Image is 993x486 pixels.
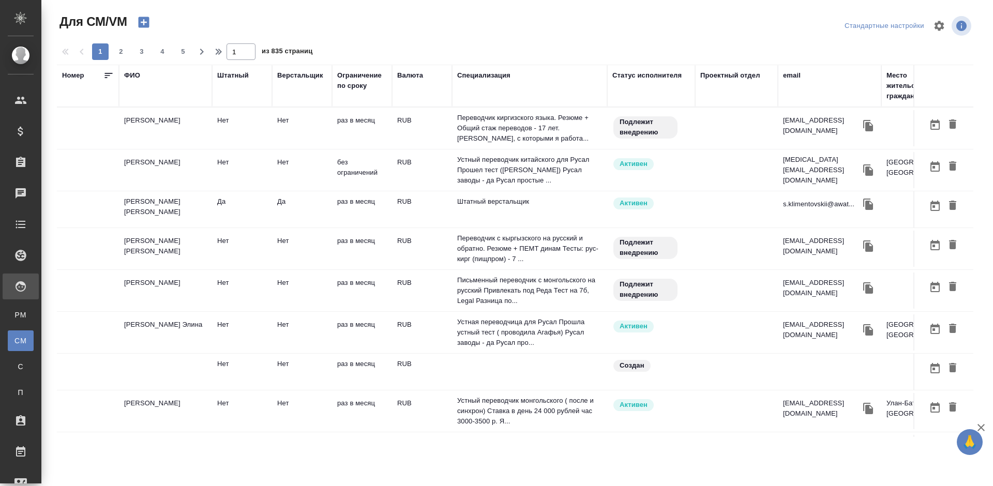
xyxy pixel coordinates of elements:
[783,155,861,186] p: [MEDICAL_DATA][EMAIL_ADDRESS][DOMAIN_NAME]
[397,70,423,81] div: Валюта
[961,431,979,453] span: 🙏
[957,429,983,455] button: 🙏
[175,47,191,57] span: 5
[332,354,392,390] td: раз в месяц
[457,155,602,186] p: Устный переводчик китайского для Русал Прошел тест ([PERSON_NAME]) Русал заводы - да Русал просты...
[272,435,332,471] td: Нет
[332,152,392,188] td: без ограничений
[392,272,452,309] td: RUB
[457,113,602,144] p: Переводчик киргизского языка. Резюме + Общий стаж переводов - 17 лет. [PERSON_NAME], с которыми я...
[926,115,944,134] button: Открыть календарь загрузки
[212,110,272,146] td: Нет
[620,117,671,138] p: Подлежит внедрению
[881,435,974,471] td: [GEOGRAPHIC_DATA], [GEOGRAPHIC_DATA]
[124,70,140,81] div: ФИО
[392,231,452,267] td: RUB
[332,393,392,429] td: раз в месяц
[700,70,760,81] div: Проектный отдел
[119,272,212,309] td: [PERSON_NAME]
[212,272,272,309] td: Нет
[783,199,854,209] p: s.klimentovskii@awat...
[119,152,212,188] td: [PERSON_NAME]
[212,435,272,471] td: Нет
[861,162,876,178] button: Скопировать
[119,393,212,429] td: [PERSON_NAME]
[13,361,28,372] span: С
[783,398,861,419] p: [EMAIL_ADDRESS][DOMAIN_NAME]
[332,231,392,267] td: раз в месяц
[175,43,191,60] button: 5
[944,398,961,417] button: Удалить
[612,236,690,260] div: Свежая кровь: на первые 3 заказа по тематике ставь редактора и фиксируй оценки
[332,272,392,309] td: раз в месяц
[620,159,648,169] p: Активен
[881,152,974,188] td: [GEOGRAPHIC_DATA], [GEOGRAPHIC_DATA]
[119,435,212,471] td: [PERSON_NAME]
[392,152,452,188] td: RUB
[272,110,332,146] td: Нет
[119,231,212,267] td: [PERSON_NAME] [PERSON_NAME]
[119,314,212,351] td: [PERSON_NAME] Элина
[457,317,602,348] p: Устная переводчица для Русал Прошла устный тест ( проводила Агафья) Русал заводы - да Русал про...
[783,320,861,340] p: [EMAIL_ADDRESS][DOMAIN_NAME]
[57,13,127,30] span: Для СМ/VM
[212,191,272,227] td: Да
[262,45,312,60] span: из 835 страниц
[133,43,150,60] button: 3
[212,393,272,429] td: Нет
[927,13,952,38] span: Настроить таблицу
[926,196,944,216] button: Открыть календарь загрузки
[783,236,861,256] p: [EMAIL_ADDRESS][DOMAIN_NAME]
[783,70,801,81] div: email
[119,191,212,227] td: [PERSON_NAME] [PERSON_NAME]
[944,278,961,297] button: Удалить
[8,305,34,325] a: PM
[133,47,150,57] span: 3
[944,359,961,378] button: Удалить
[212,354,272,390] td: Нет
[881,314,974,351] td: [GEOGRAPHIC_DATA], [GEOGRAPHIC_DATA]
[272,393,332,429] td: Нет
[926,398,944,417] button: Открыть календарь загрузки
[332,191,392,227] td: раз в месяц
[62,70,84,81] div: Номер
[272,354,332,390] td: Нет
[457,233,602,264] p: Переводчик с кыргызского на русский и обратно. Резюме + ПЕМТ динам Тесты: рус-кирг (пищпром) - 7 ...
[620,360,644,371] p: Создан
[926,320,944,339] button: Открыть календарь загрузки
[212,314,272,351] td: Нет
[620,321,648,331] p: Активен
[457,275,602,306] p: Письменный переводчик с монгольского на русский Привлекать под Реда Тест на 7б, Legal Разница по...
[944,196,961,216] button: Удалить
[861,280,876,296] button: Скопировать
[861,322,876,338] button: Скопировать
[13,387,28,398] span: П
[944,320,961,339] button: Удалить
[332,314,392,351] td: раз в месяц
[861,238,876,254] button: Скопировать
[154,47,171,57] span: 4
[612,115,690,140] div: Свежая кровь: на первые 3 заказа по тематике ставь редактора и фиксируй оценки
[272,152,332,188] td: Нет
[881,393,974,429] td: Улан-Батор, [GEOGRAPHIC_DATA]
[612,196,690,210] div: Рядовой исполнитель: назначай с учетом рейтинга
[457,196,602,207] p: Штатный верстальщик
[926,236,944,255] button: Открыть календарь загрузки
[620,237,671,258] p: Подлежит внедрению
[944,157,961,176] button: Удалить
[277,70,323,81] div: Верстальщик
[13,310,28,320] span: PM
[131,13,156,31] button: Создать
[926,278,944,297] button: Открыть календарь загрузки
[392,110,452,146] td: RUB
[392,191,452,227] td: RUB
[212,152,272,188] td: Нет
[612,398,690,412] div: Рядовой исполнитель: назначай с учетом рейтинга
[272,191,332,227] td: Да
[8,330,34,351] a: CM
[612,320,690,333] div: Рядовой исполнитель: назначай с учетом рейтинга
[886,70,969,101] div: Место жительства(Город), гражданство
[783,278,861,298] p: [EMAIL_ADDRESS][DOMAIN_NAME]
[861,118,876,133] button: Скопировать
[392,435,452,471] td: RUB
